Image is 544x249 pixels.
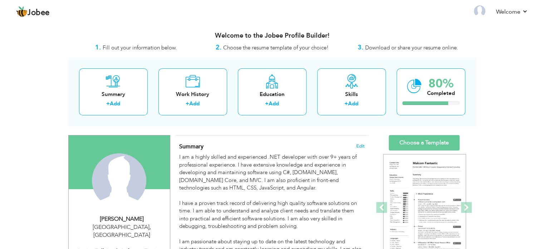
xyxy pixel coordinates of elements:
[265,100,269,107] label: +
[189,100,200,107] a: Add
[365,44,458,51] span: Download or share your resume online.
[110,100,120,107] a: Add
[179,143,204,150] span: Summary
[16,6,28,18] img: jobee.io
[28,9,50,17] span: Jobee
[348,100,358,107] a: Add
[427,90,455,97] div: Completed
[164,91,221,98] div: Work History
[74,215,170,223] div: [PERSON_NAME]
[74,223,170,240] div: [GEOGRAPHIC_DATA] [GEOGRAPHIC_DATA]
[427,78,455,90] div: 80%
[216,43,221,52] strong: 2.
[103,44,177,51] span: Fill out your information below.
[223,44,329,51] span: Choose the resume template of your choice!
[474,5,485,17] img: Profile Img
[150,223,151,231] span: ,
[16,6,50,18] a: Jobee
[389,135,460,150] a: Choose a Template
[358,43,363,52] strong: 3.
[85,91,142,98] div: Summary
[344,100,348,107] label: +
[323,91,380,98] div: Skills
[496,8,528,16] a: Welcome
[244,91,301,98] div: Education
[179,143,364,150] h4: Adding a summary is a quick and easy way to highlight your experience and interests.
[68,32,476,39] h3: Welcome to the Jobee Profile Builder!
[269,100,279,107] a: Add
[356,144,365,149] span: Edit
[186,100,189,107] label: +
[95,43,101,52] strong: 1.
[106,100,110,107] label: +
[92,153,146,208] img: Naeem Ullah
